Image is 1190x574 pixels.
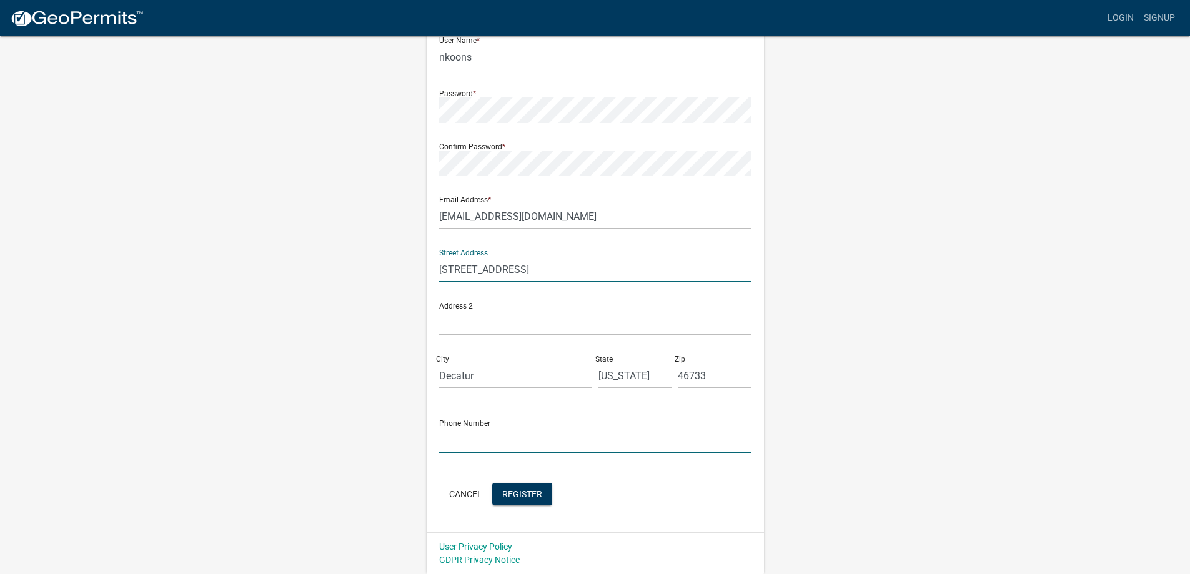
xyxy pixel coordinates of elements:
[502,488,542,498] span: Register
[439,542,512,552] a: User Privacy Policy
[1103,6,1139,30] a: Login
[1139,6,1180,30] a: Signup
[439,483,492,505] button: Cancel
[492,483,552,505] button: Register
[439,555,520,565] a: GDPR Privacy Notice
